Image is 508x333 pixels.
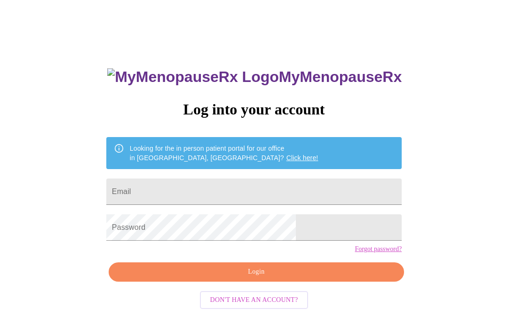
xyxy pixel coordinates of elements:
span: Login [119,266,393,278]
a: Forgot password? [355,245,402,253]
a: Click here! [286,154,318,162]
h3: MyMenopauseRx [107,68,402,86]
a: Don't have an account? [198,295,311,303]
button: Login [109,262,404,282]
button: Don't have an account? [200,291,309,309]
span: Don't have an account? [210,294,298,306]
div: Looking for the in person patient portal for our office in [GEOGRAPHIC_DATA], [GEOGRAPHIC_DATA]? [130,140,318,166]
img: MyMenopauseRx Logo [107,68,278,86]
h3: Log into your account [106,101,402,118]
